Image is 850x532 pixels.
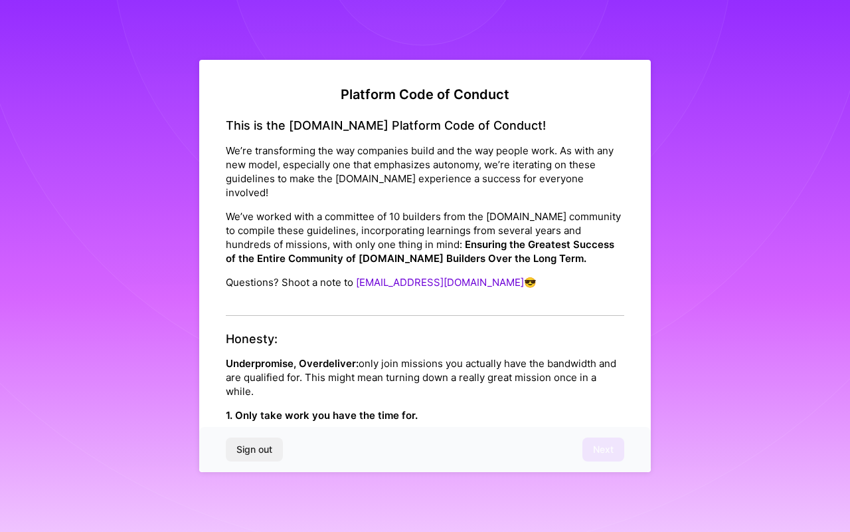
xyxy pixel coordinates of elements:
p: We’re transforming the way companies build and the way people work. As with any new model, especi... [226,144,624,199]
p: Questions? Shoot a note to 😎 [226,275,624,289]
strong: Underpromise, Overdeliver: [226,357,359,370]
p: We’ve worked with a committee of 10 builders from the [DOMAIN_NAME] community to compile these gu... [226,209,624,265]
span: Sign out [236,443,272,456]
h4: Honesty: [226,332,624,346]
a: [EMAIL_ADDRESS][DOMAIN_NAME] [356,276,524,289]
button: Sign out [226,438,283,462]
strong: Ensuring the Greatest Success of the Entire Community of [DOMAIN_NAME] Builders Over the Long Term. [226,238,614,265]
h2: Platform Code of Conduct [226,86,624,102]
h4: This is the [DOMAIN_NAME] Platform Code of Conduct! [226,118,624,133]
p: only join missions you actually have the bandwidth and are qualified for. This might mean turning... [226,356,624,398]
strong: 1. Only take work you have the time for. [226,409,418,422]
